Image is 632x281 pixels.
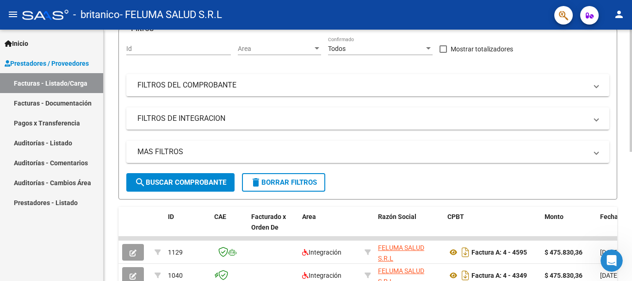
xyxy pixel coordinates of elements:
[444,207,541,248] datatable-header-cell: CPBT
[7,9,19,20] mat-icon: menu
[459,245,471,260] i: Descargar documento
[126,107,609,130] mat-expansion-panel-header: FILTROS DE INTEGRACION
[5,38,28,49] span: Inicio
[600,249,619,256] span: [DATE]
[471,272,527,279] strong: Factura A: 4 - 4349
[545,213,564,220] span: Monto
[600,272,619,279] span: [DATE]
[242,173,325,192] button: Borrar Filtros
[613,9,625,20] mat-icon: person
[126,173,235,192] button: Buscar Comprobante
[73,5,120,25] span: - britanico
[248,207,298,248] datatable-header-cell: Facturado x Orden De
[378,243,440,262] div: 30716776634
[137,113,587,124] mat-panel-title: FILTROS DE INTEGRACION
[250,177,261,188] mat-icon: delete
[168,249,183,256] span: 1129
[302,272,341,279] span: Integración
[137,147,587,157] mat-panel-title: MAS FILTROS
[374,207,444,248] datatable-header-cell: Razón Social
[238,45,313,53] span: Area
[378,244,424,262] span: FELUMA SALUD S.R.L
[378,213,416,220] span: Razón Social
[168,272,183,279] span: 1040
[164,207,211,248] datatable-header-cell: ID
[447,213,464,220] span: CPBT
[135,178,226,187] span: Buscar Comprobante
[302,213,316,220] span: Area
[298,207,361,248] datatable-header-cell: Area
[250,178,317,187] span: Borrar Filtros
[168,213,174,220] span: ID
[5,58,89,69] span: Prestadores / Proveedores
[471,249,527,256] strong: Factura A: 4 - 4595
[211,207,248,248] datatable-header-cell: CAE
[601,250,623,272] iframe: Intercom live chat
[251,213,286,231] span: Facturado x Orden De
[451,44,513,55] span: Mostrar totalizadores
[126,74,609,96] mat-expansion-panel-header: FILTROS DEL COMPROBANTE
[545,249,582,256] strong: $ 475.830,36
[541,207,596,248] datatable-header-cell: Monto
[126,141,609,163] mat-expansion-panel-header: MAS FILTROS
[120,5,222,25] span: - FELUMA SALUD S.R.L
[328,45,346,52] span: Todos
[302,249,341,256] span: Integración
[545,272,582,279] strong: $ 475.830,36
[137,80,587,90] mat-panel-title: FILTROS DEL COMPROBANTE
[135,177,146,188] mat-icon: search
[214,213,226,220] span: CAE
